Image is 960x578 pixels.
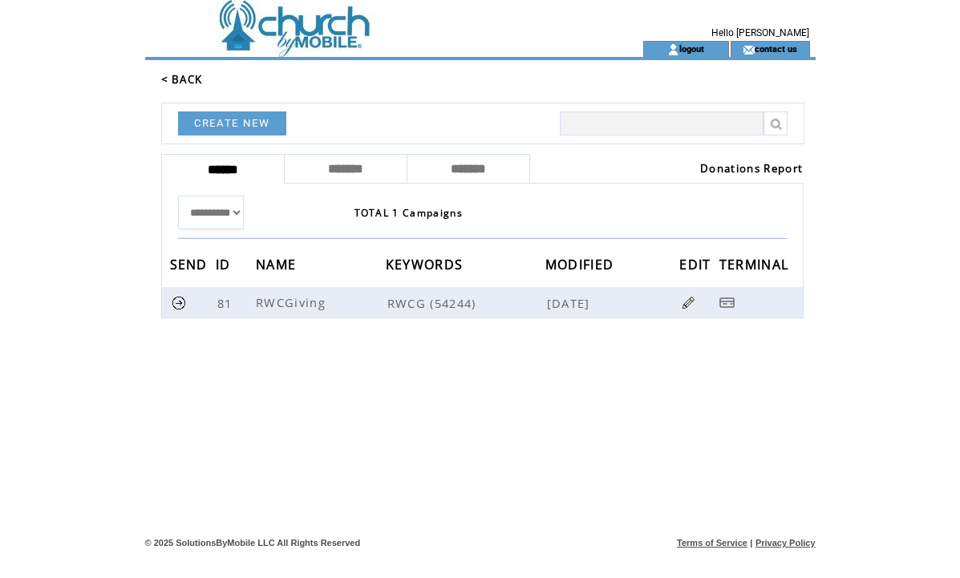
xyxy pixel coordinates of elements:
span: TERMINAL [719,252,793,281]
a: logout [679,43,704,54]
img: contact_us_icon.gif [743,43,755,56]
span: MODIFIED [545,252,618,281]
span: SEND [170,252,212,281]
a: NAME [256,259,300,269]
a: Privacy Policy [755,538,816,548]
span: ID [216,252,235,281]
span: EDIT [679,252,715,281]
span: 81 [217,295,237,311]
a: Donations Report [700,161,803,176]
a: ID [216,259,235,269]
span: TOTAL 1 Campaigns [354,206,464,220]
span: NAME [256,252,300,281]
span: RWCG (54244) [387,295,544,311]
a: contact us [755,43,797,54]
span: © 2025 SolutionsByMobile LLC All Rights Reserved [145,538,361,548]
a: MODIFIED [545,259,618,269]
a: CREATE NEW [178,111,286,135]
a: Terms of Service [677,538,747,548]
a: KEYWORDS [386,259,468,269]
span: Hello [PERSON_NAME] [711,27,809,38]
span: KEYWORDS [386,252,468,281]
a: < BACK [161,72,203,87]
img: account_icon.gif [667,43,679,56]
span: | [750,538,752,548]
span: [DATE] [547,295,594,311]
span: RWCGiving [256,294,330,310]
